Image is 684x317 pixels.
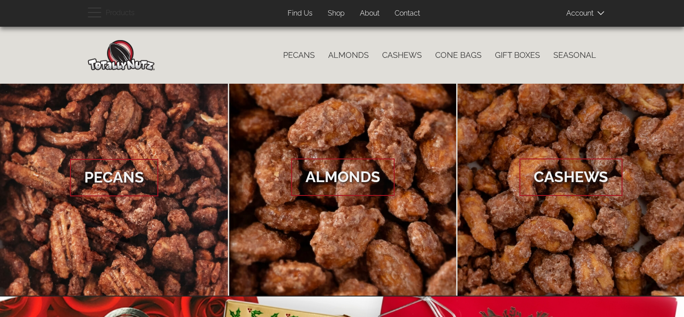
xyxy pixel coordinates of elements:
[375,46,429,65] a: Cashews
[519,158,622,196] span: Cashews
[291,158,395,196] span: Almonds
[488,46,547,65] a: Gift Boxes
[88,40,155,70] img: Home
[229,84,456,297] a: Almonds
[106,7,135,20] span: Products
[547,46,603,65] a: Seasonal
[281,5,319,22] a: Find Us
[276,46,321,65] a: Pecans
[429,46,488,65] a: Cone Bags
[321,46,375,65] a: Almonds
[321,5,351,22] a: Shop
[353,5,386,22] a: About
[388,5,427,22] a: Contact
[70,159,158,196] span: Pecans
